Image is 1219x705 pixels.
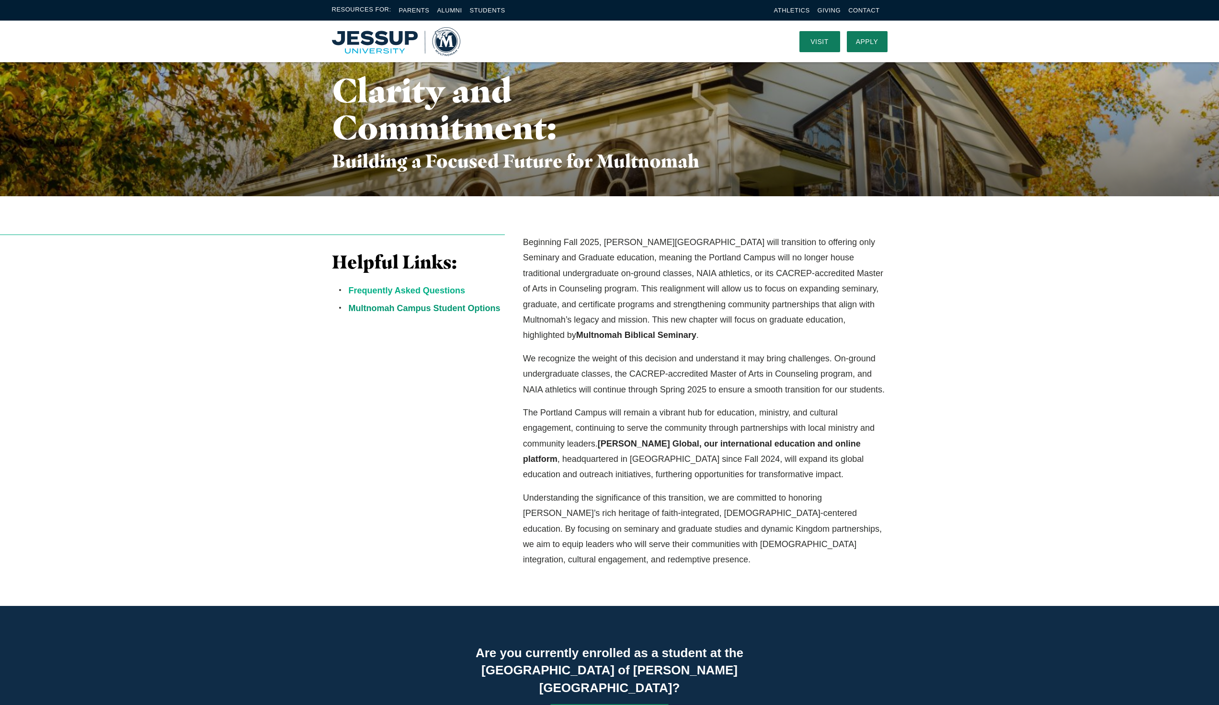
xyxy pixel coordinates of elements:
h3: Building a Focused Future for Multnomah [332,150,702,172]
a: Students [470,7,505,14]
a: Parents [399,7,430,14]
p: The Portland Campus will remain a vibrant hub for education, ministry, and cultural engagement, c... [523,405,888,482]
h3: Helpful Links: [332,251,505,273]
a: Multnomah Campus Student Options [349,303,501,313]
a: Giving [818,7,841,14]
a: Alumni [437,7,462,14]
p: Beginning Fall 2025, [PERSON_NAME][GEOGRAPHIC_DATA] will transition to offering only Seminary and... [523,235,888,343]
h1: Clarity and Commitment: [332,72,553,145]
a: Home [332,27,460,56]
strong: [PERSON_NAME] Global, our international education and online platform [523,439,861,464]
p: Understanding the significance of this transition, we are committed to honoring [PERSON_NAME]’s r... [523,490,888,568]
strong: Multnomah Biblical Seminary [576,330,696,340]
img: Multnomah University Logo [332,27,460,56]
h4: Are you currently enrolled as a student at the [GEOGRAPHIC_DATA] of [PERSON_NAME][GEOGRAPHIC_DATA]? [427,644,792,696]
a: Frequently Asked Questions [349,286,465,295]
p: We recognize the weight of this decision and understand it may bring challenges. On-ground underg... [523,351,888,397]
a: Visit [799,31,840,52]
a: Contact [848,7,879,14]
span: Resources For: [332,5,391,16]
a: Athletics [774,7,810,14]
a: Apply [847,31,888,52]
